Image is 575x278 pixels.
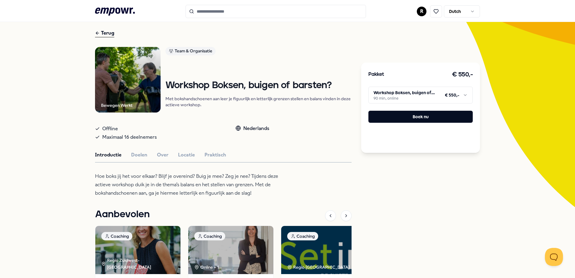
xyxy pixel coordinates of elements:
[95,207,150,222] h1: Aanbevolen
[95,151,121,159] button: Introductie
[281,226,366,274] img: package image
[545,248,563,266] iframe: Help Scout Beacon - Open
[178,151,195,159] button: Locatie
[194,264,219,270] div: Online + 1
[287,232,318,240] div: Coaching
[101,232,132,240] div: Coaching
[186,5,366,18] input: Search for products, categories or subcategories
[188,226,273,274] img: package image
[131,151,147,159] button: Doelen
[204,151,226,159] button: Praktisch
[287,264,351,270] div: Regio [GEOGRAPHIC_DATA]
[102,125,118,133] span: Offline
[95,47,161,113] img: Product Image
[235,125,269,132] div: Nederlands
[165,96,352,108] p: Met bokshandschoenen aan leer je figuurlijk en letterlijk grenzen stellen en balans vinden in dez...
[452,70,473,79] h3: € 550,-
[95,172,291,197] p: Hoe boks jij het voor elkaar? Blijf je overeind? Buig je mee? Zeg je nee? Tijdens deze actieve wo...
[417,7,426,16] button: R
[95,226,180,274] img: package image
[368,111,473,123] button: Boek nu
[95,29,114,37] div: Terug
[194,232,225,240] div: Coaching
[101,257,180,270] div: Regio Zuidwest-[GEOGRAPHIC_DATA]
[368,71,384,79] h3: Pakket
[102,133,157,141] span: Maximaal 16 deelnemers
[165,47,352,57] a: Team & Organisatie
[157,151,168,159] button: Over
[165,80,352,91] h1: Workshop Boksen, buigen of barsten?
[101,102,133,109] div: Bewegen Werkt
[165,47,216,55] div: Team & Organisatie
